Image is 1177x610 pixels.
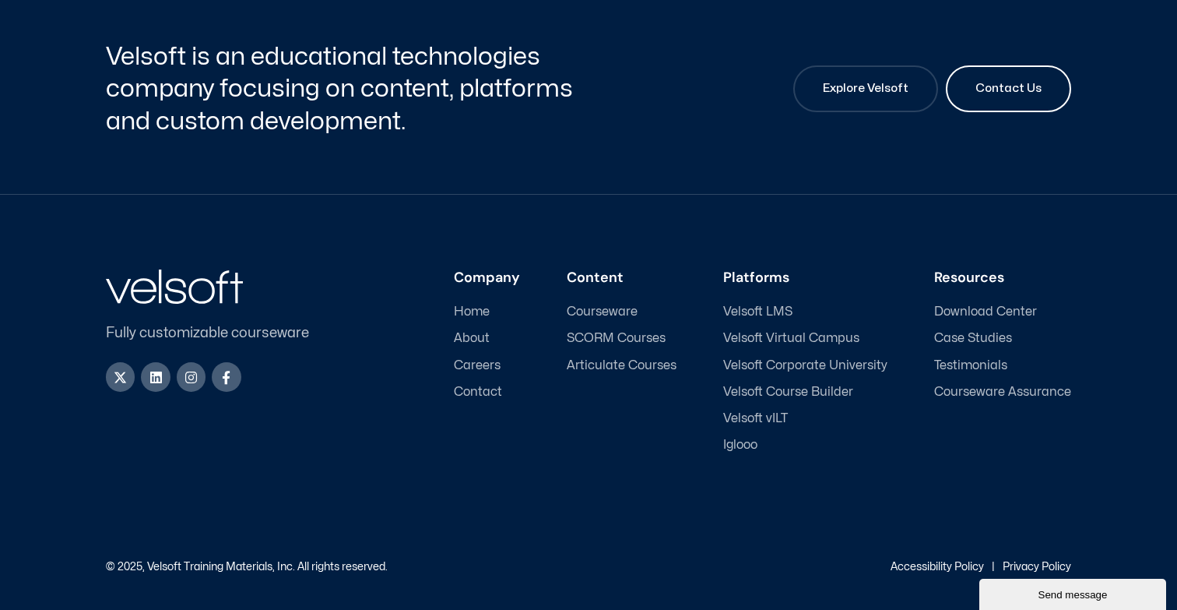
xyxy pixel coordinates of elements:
[454,358,520,373] a: Careers
[992,562,995,573] p: |
[723,385,887,400] a: Velsoft Course Builder
[454,305,490,319] span: Home
[723,411,788,426] span: Velsoft vILT
[723,385,853,400] span: Velsoft Course Builder
[454,270,520,287] h3: Company
[934,385,1071,400] a: Courseware Assurance
[723,438,757,453] span: Iglooo
[567,358,676,373] a: Articulate Courses
[723,331,859,346] span: Velsoft Virtual Campus
[106,323,335,344] p: Fully customizable courseware
[454,305,520,319] a: Home
[979,576,1169,610] iframe: chat widget
[934,270,1071,287] h3: Resources
[454,385,520,400] a: Contact
[567,331,666,346] span: SCORM Courses
[975,79,1042,98] span: Contact Us
[723,358,887,373] a: Velsoft Corporate University
[106,562,388,573] p: © 2025, Velsoft Training Materials, Inc. All rights reserved.
[723,305,887,319] a: Velsoft LMS
[934,331,1012,346] span: Case Studies
[823,79,908,98] span: Explore Velsoft
[934,305,1037,319] span: Download Center
[567,331,676,346] a: SCORM Courses
[934,331,1071,346] a: Case Studies
[934,358,1007,373] span: Testimonials
[567,270,676,287] h3: Content
[454,358,501,373] span: Careers
[723,438,887,453] a: Iglooo
[934,305,1071,319] a: Download Center
[106,41,585,138] h2: Velsoft is an educational technologies company focusing on content, platforms and custom developm...
[454,385,502,400] span: Contact
[723,270,887,287] h3: Platforms
[567,305,638,319] span: Courseware
[946,65,1071,112] a: Contact Us
[1003,562,1071,572] a: Privacy Policy
[454,331,520,346] a: About
[891,562,984,572] a: Accessibility Policy
[793,65,938,112] a: Explore Velsoft
[934,358,1071,373] a: Testimonials
[723,411,887,426] a: Velsoft vILT
[454,331,490,346] span: About
[723,305,792,319] span: Velsoft LMS
[567,305,676,319] a: Courseware
[723,331,887,346] a: Velsoft Virtual Campus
